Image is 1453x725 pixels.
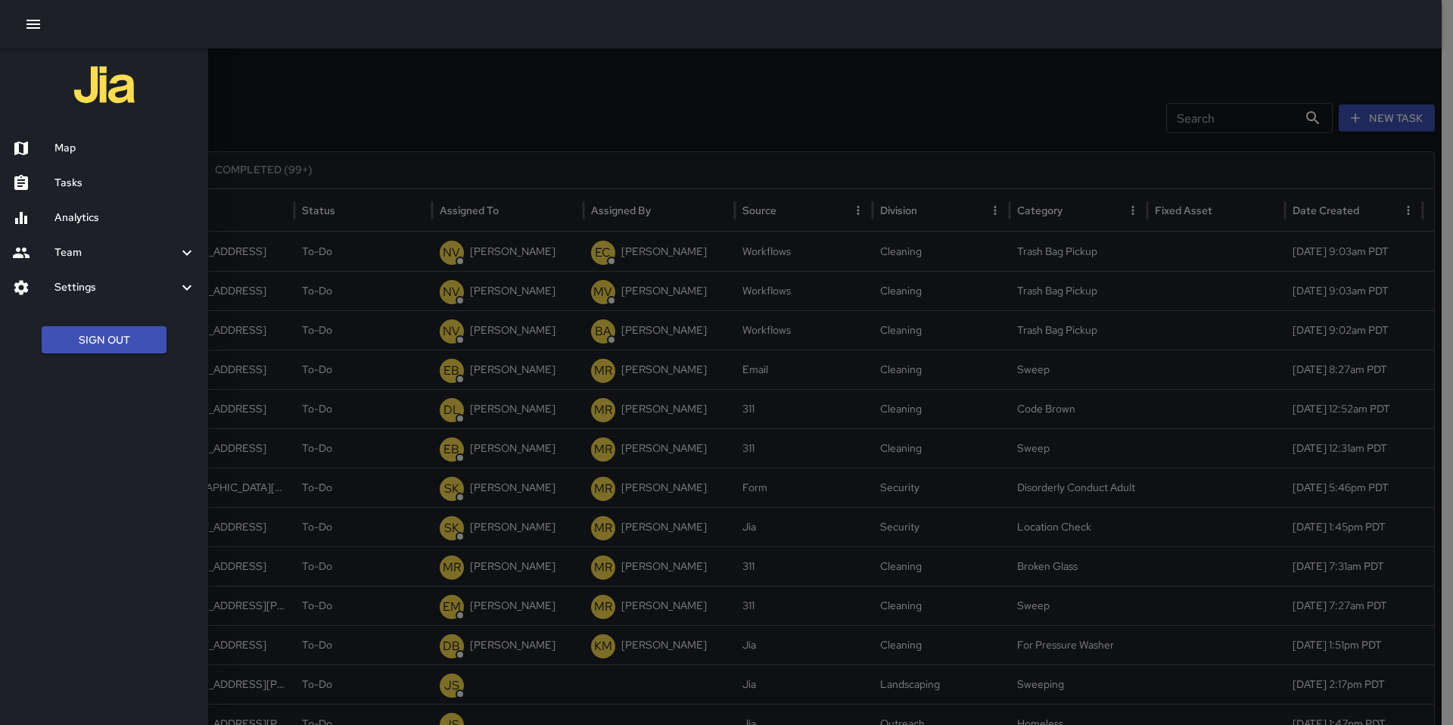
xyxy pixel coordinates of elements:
[54,210,196,226] h6: Analytics
[54,279,178,296] h6: Settings
[74,54,135,115] img: jia-logo
[42,326,166,354] button: Sign Out
[54,175,196,191] h6: Tasks
[54,244,178,261] h6: Team
[54,140,196,157] h6: Map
